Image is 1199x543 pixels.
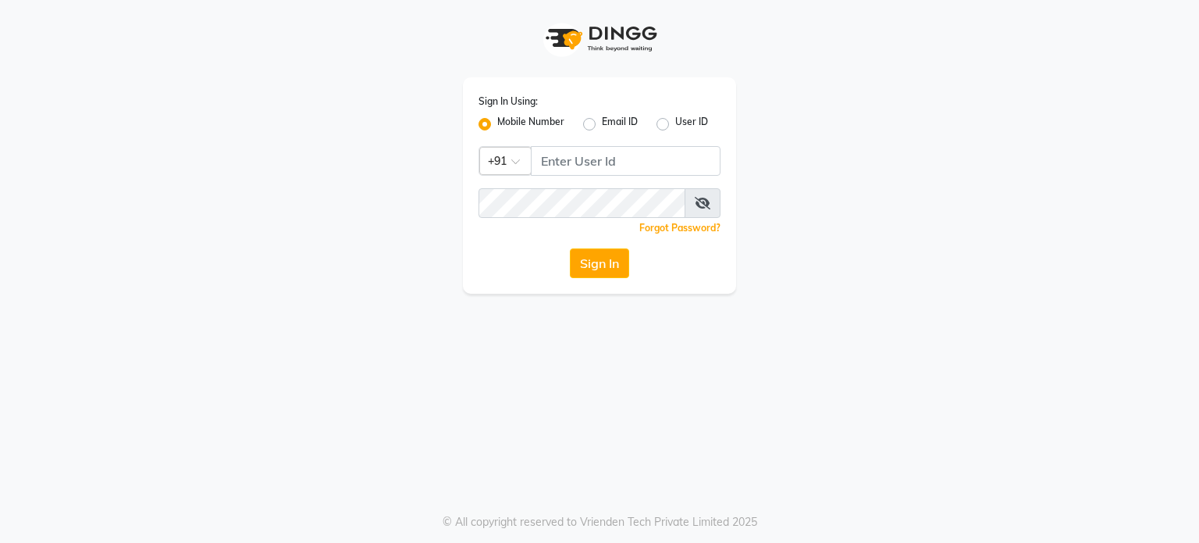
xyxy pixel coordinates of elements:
img: logo1.svg [537,16,662,62]
input: Username [531,146,720,176]
button: Sign In [570,248,629,278]
a: Forgot Password? [639,222,720,234]
label: User ID [675,115,708,134]
label: Sign In Using: [479,95,538,109]
input: Username [479,188,685,218]
label: Email ID [602,115,638,134]
label: Mobile Number [497,115,564,134]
